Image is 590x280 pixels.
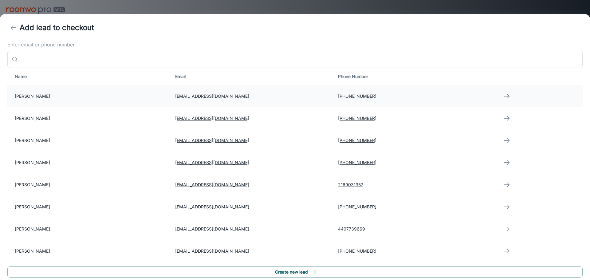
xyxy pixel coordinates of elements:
a: [PHONE_NUMBER] [338,116,376,121]
td: [PERSON_NAME] [7,218,170,240]
a: [PHONE_NUMBER] [338,160,376,165]
td: [PERSON_NAME] [7,174,170,196]
td: [PERSON_NAME] [7,85,170,107]
a: [EMAIL_ADDRESS][DOMAIN_NAME] [175,204,249,209]
td: [PERSON_NAME] [7,196,170,218]
label: Enter email or phone number [7,41,583,48]
td: [PERSON_NAME] [7,129,170,152]
th: Email [170,68,333,85]
a: [EMAIL_ADDRESS][DOMAIN_NAME] [175,116,249,121]
a: [EMAIL_ADDRESS][DOMAIN_NAME] [175,160,249,165]
th: Phone Number [333,68,496,85]
a: [PHONE_NUMBER] [338,248,376,254]
button: Create new lead [7,266,583,278]
h4: Add lead to checkout [20,22,94,33]
td: [PERSON_NAME] [7,240,170,262]
a: [EMAIL_ADDRESS][DOMAIN_NAME] [175,138,249,143]
a: [EMAIL_ADDRESS][DOMAIN_NAME] [175,93,249,99]
a: [PHONE_NUMBER] [338,93,376,99]
td: [PERSON_NAME] [7,107,170,129]
a: [EMAIL_ADDRESS][DOMAIN_NAME] [175,226,249,231]
th: Name [7,68,170,85]
a: 2169031357 [338,182,363,187]
td: [PERSON_NAME] [7,152,170,174]
a: [EMAIL_ADDRESS][DOMAIN_NAME] [175,248,249,254]
a: 4407739669 [338,226,365,231]
button: back [7,22,20,34]
a: [PHONE_NUMBER] [338,204,376,209]
a: [PHONE_NUMBER] [338,138,376,143]
a: [EMAIL_ADDRESS][DOMAIN_NAME] [175,182,249,187]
